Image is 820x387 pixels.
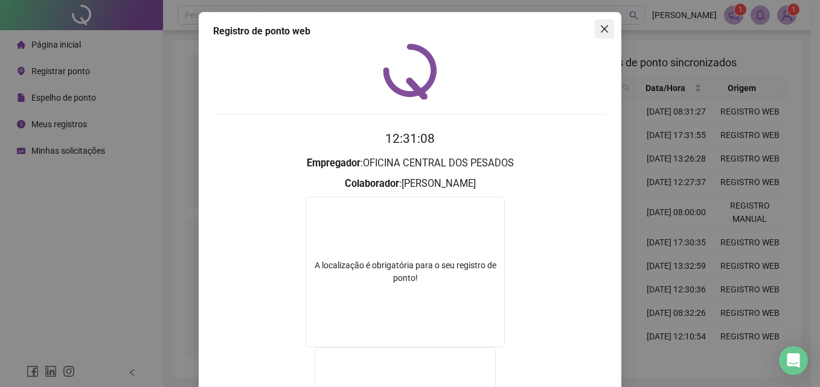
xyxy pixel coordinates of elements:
[307,157,360,169] strong: Empregador
[600,24,609,34] span: close
[383,43,437,99] img: QRPoint
[385,131,435,146] time: 12:31:08
[213,24,607,39] div: Registro de ponto web
[306,259,504,285] div: A localização é obrigatória para o seu registro de ponto!
[213,156,607,171] h3: : OFICINA CENTRAL DOS PESADOS
[779,346,808,375] div: Open Intercom Messenger
[213,176,607,192] h3: : [PERSON_NAME]
[345,178,399,189] strong: Colaborador
[595,19,614,39] button: Close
